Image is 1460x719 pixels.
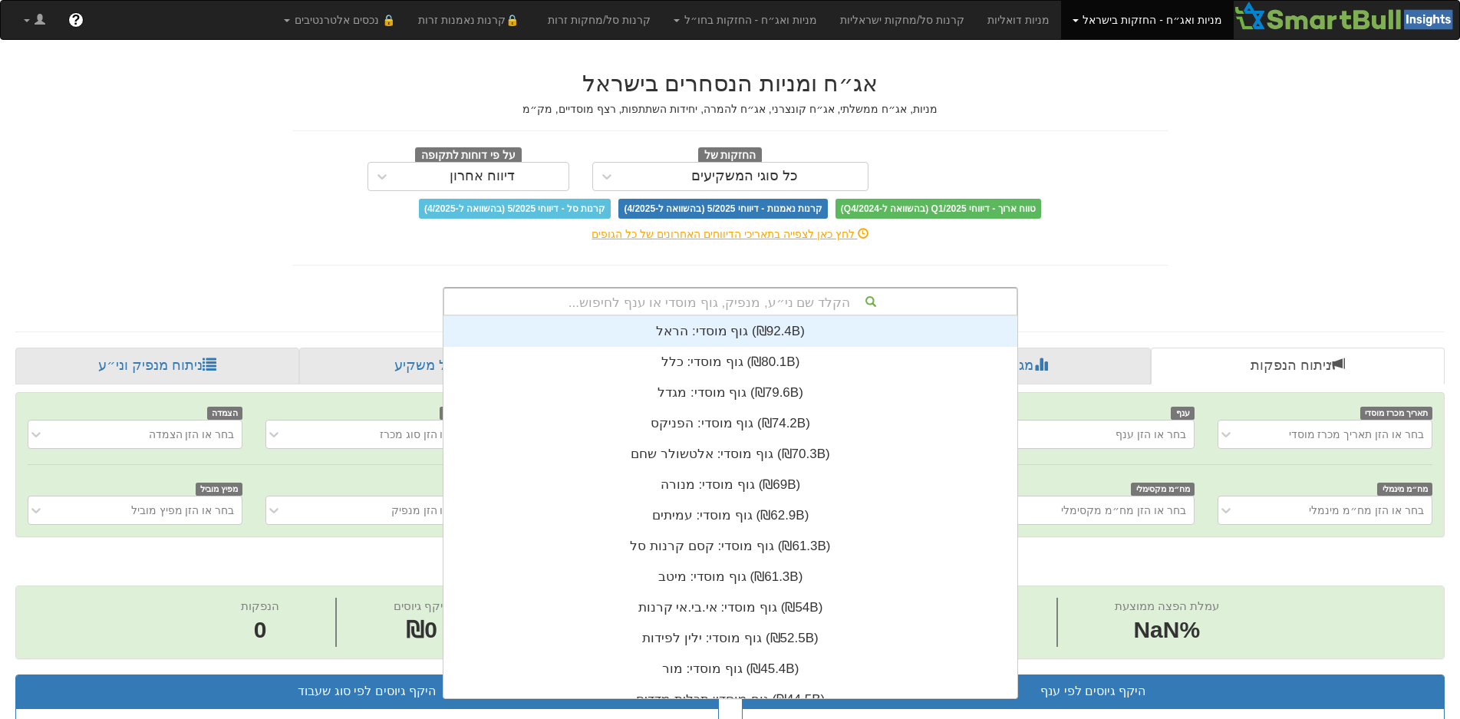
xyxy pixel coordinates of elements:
[443,347,1017,378] div: גוף מוסדי: ‏כלל ‎(₪80.1B)‎
[536,1,662,39] a: קרנות סל/מחקות זרות
[293,71,1168,96] h2: אג״ח ומניות הנסחרים בישראל
[443,654,1017,684] div: גוף מוסדי: ‏מור ‎(₪45.4B)‎
[443,378,1017,408] div: גוף מוסדי: ‏מגדל ‎(₪79.6B)‎
[241,599,279,612] span: הנפקות
[394,599,450,612] span: היקף גיוסים
[1116,427,1186,442] div: בחר או הזן ענף
[1151,348,1445,384] a: ניתוח הנפקות
[1061,503,1186,518] div: בחר או הזן מח״מ מקסימלי
[443,439,1017,470] div: גוף מוסדי: ‏אלטשולר שחם ‎(₪70.3B)‎
[1171,407,1195,420] span: ענף
[406,617,437,642] span: ₪0
[450,169,515,184] div: דיווח אחרון
[443,470,1017,500] div: גוף מוסדי: ‏מנורה ‎(₪69B)‎
[754,683,1433,701] div: היקף גיוסים לפי ענף
[15,348,299,384] a: ניתוח מנפיק וני״ע
[241,614,279,647] span: 0
[407,1,537,39] a: 🔒קרנות נאמנות זרות
[1115,599,1219,612] span: עמלת הפצה ממוצעת
[443,316,1017,347] div: גוף מוסדי: ‏הראל ‎(₪92.4B)‎
[57,1,95,39] a: ?
[443,684,1017,715] div: גוף מוסדי: ‏תכלית מדדים ‎(₪44.5B)‎
[835,199,1041,219] span: טווח ארוך - דיווחי Q1/2025 (בהשוואה ל-Q4/2024)
[1377,483,1432,496] span: מח״מ מינמלי
[293,104,1168,115] h5: מניות, אג״ח ממשלתי, אג״ח קונצרני, אג״ח להמרה, יחידות השתתפות, רצף מוסדיים, מק״מ
[299,348,588,384] a: פרופיל משקיע
[1115,614,1219,647] span: NaN%
[1289,427,1424,442] div: בחר או הזן תאריך מכרז מוסדי
[131,503,235,518] div: בחר או הזן מפיץ מוביל
[380,427,473,442] div: בחר או הזן סוג מכרז
[207,407,243,420] span: הצמדה
[691,169,798,184] div: כל סוגי המשקיעים
[443,531,1017,562] div: גוף מוסדי: ‏קסם קרנות סל ‎(₪61.3B)‎
[71,12,80,28] span: ?
[1360,407,1432,420] span: תאריך מכרז מוסדי
[28,683,707,701] div: היקף גיוסים לפי סוג שעבוד
[443,500,1017,531] div: גוף מוסדי: ‏עמיתים ‎(₪62.9B)‎
[443,562,1017,592] div: גוף מוסדי: ‏מיטב ‎(₪61.3B)‎
[282,226,1179,242] div: לחץ כאן לצפייה בתאריכי הדיווחים האחרונים של כל הגופים
[419,199,611,219] span: קרנות סל - דיווחי 5/2025 (בהשוואה ל-4/2025)
[1061,1,1234,39] a: מניות ואג״ח - החזקות בישראל
[196,483,243,496] span: מפיץ מוביל
[829,1,976,39] a: קרנות סל/מחקות ישראליות
[662,1,829,39] a: מניות ואג״ח - החזקות בחו״ל
[976,1,1061,39] a: מניות דואליות
[1234,1,1459,31] img: Smartbull
[415,147,522,164] span: על פי דוחות לתקופה
[443,592,1017,623] div: גוף מוסדי: ‏אי.בי.אי קרנות ‎(₪54B)‎
[618,199,827,219] span: קרנות נאמנות - דיווחי 5/2025 (בהשוואה ל-4/2025)
[443,408,1017,439] div: גוף מוסדי: ‏הפניקס ‎(₪74.2B)‎
[391,503,473,518] div: בחר או הזן מנפיק
[443,623,1017,654] div: גוף מוסדי: ‏ילין לפידות ‎(₪52.5B)‎
[698,147,763,164] span: החזקות של
[440,407,481,420] span: סוג מכרז
[272,1,407,39] a: 🔒 נכסים אלטרנטיבים
[1131,483,1195,496] span: מח״מ מקסימלי
[444,289,1017,315] div: הקלד שם ני״ע, מנפיק, גוף מוסדי או ענף לחיפוש...
[1309,503,1424,518] div: בחר או הזן מח״מ מינמלי
[15,552,1445,578] h2: ניתוח הנפקות
[149,427,235,442] div: בחר או הזן הצמדה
